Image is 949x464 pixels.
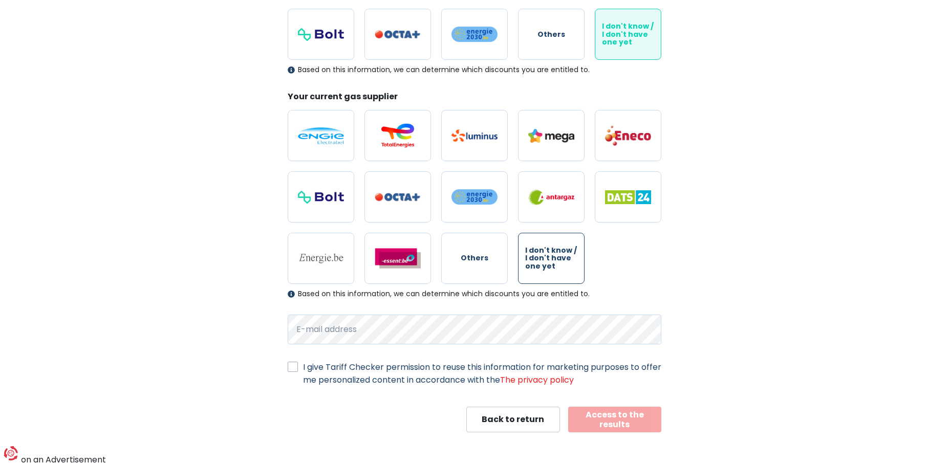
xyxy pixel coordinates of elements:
[288,290,661,298] div: Based on this information, we can determine which discounts you are entitled to.
[298,28,344,41] img: Bolt
[500,374,574,386] a: The privacy policy
[288,91,661,106] legend: Your current gas supplier
[602,23,654,46] span: I don't know / I don't have one yet
[298,253,344,264] img: Energie.be and Energy.
[451,129,498,142] img: of Luminus
[466,407,560,432] button: Back to return
[528,189,574,205] img: Antargaz and Antargaz
[528,129,574,143] img: Mega
[525,247,577,270] span: I don't know / I don't have one yet
[375,193,421,202] img: Octa+
[461,254,488,262] span: Others
[451,189,498,205] img: Energy 2030
[298,127,344,144] img: Engie / Electrabel
[303,361,661,386] label: I give Tariff Checker permission to reuse this information for marketing purposes to offer me per...
[568,407,662,432] button: Access to the results
[298,191,344,204] img: Bolt
[375,123,421,148] img: Total Energies / Lampiris
[375,248,421,269] img: Essent in Essent
[537,31,565,38] span: Others
[605,190,651,204] img: Dats 24
[451,26,498,42] img: Energy 2030
[375,30,421,39] img: Octa+
[605,125,651,146] img: Eneco and Eneco
[288,65,661,74] div: Based on this information, we can determine which discounts you are entitled to.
